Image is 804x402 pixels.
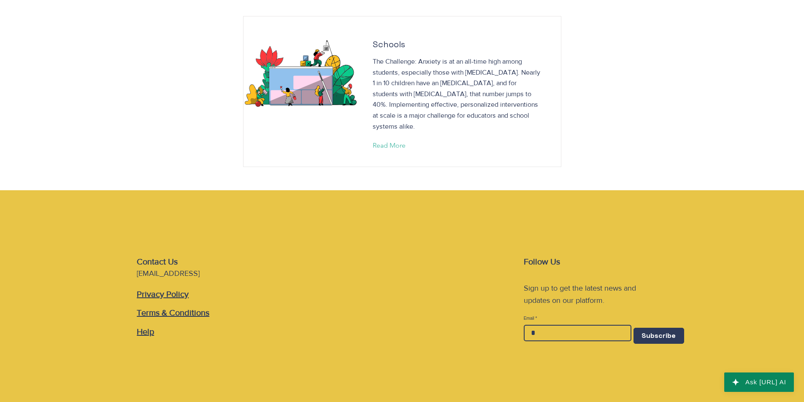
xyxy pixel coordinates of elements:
[373,39,405,50] span: Schools
[373,141,406,150] span: Read More
[524,316,631,321] label: Email
[137,256,222,267] p: Contact Us
[642,331,676,340] span: Subscribe
[137,289,189,299] a: Privacy Policy
[724,372,794,392] button: Ask [URL] AI
[373,139,419,152] a: Read More
[633,328,684,344] button: Subscribe
[137,327,154,336] a: Help
[137,269,200,278] a: [EMAIL_ADDRESS]
[524,257,560,266] span: Follow Us
[524,282,662,307] p: Sign up to get the latest news and updates on our platform.
[137,308,209,317] a: Terms & Conditions
[373,58,540,130] span: The Challenge: Anxiety is at an all-time high among students, especially those with [MEDICAL_DATA...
